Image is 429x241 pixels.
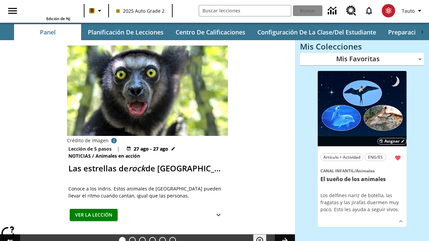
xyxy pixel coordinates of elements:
a: Notificaciones [360,2,378,19]
div: Conoce a los indris. Estos animales de [GEOGRAPHIC_DATA] pueden llevar el ritmo cuando cantan, ig... [68,185,227,199]
button: Planificación de lecciones [82,24,169,40]
a: Centro de información [324,2,342,20]
span: ENG/ES [368,154,383,161]
a: Portada [26,3,70,16]
button: Artículo + Actividad [320,153,363,161]
button: 27 ago - 27 ago Elegir fechas [125,145,177,152]
span: / [354,168,356,174]
div: Los delfines nariz de botella, las fragatas y las jirafas duermen muy poco. Esto les ayuda a segu... [320,192,404,213]
span: Animales en acción [96,152,141,160]
button: Abrir el menú lateral [3,1,22,21]
input: Buscar campo [199,5,291,16]
button: Crédito: mirecca/iStock/Getty Images Plus [109,136,119,145]
button: Ver más [396,216,406,226]
div: lesson details [318,71,407,227]
div: Pestañas siguientes [416,24,429,40]
span: Animales [356,168,375,174]
span: B [90,6,94,15]
button: Ver más [212,209,225,221]
img: Un indri de brillantes ojos amarillos mira a la cámara. [67,46,228,136]
span: / [92,153,94,159]
h2: Las estrellas de rock de Madagascar [68,162,227,174]
button: Remover de Favoritas [392,152,404,164]
img: avatar image [382,4,395,17]
span: 2025 Auto Grade 2 [116,7,165,14]
button: Panel [14,24,81,40]
span: Noticias [68,152,92,160]
h3: El sueño de los animales [320,176,404,183]
span: Edición de NJ [46,16,70,21]
div: Portada [26,2,70,21]
span: Artículo + Actividad [323,154,360,161]
span: Tauto [402,7,415,14]
button: Configuración de la clase/del estudiante [252,24,381,40]
span: Conoce a los indris. Estos animales de Madagascar pueden llevar el ritmo cuando cantan, igual que... [68,185,227,199]
i: rock [128,163,145,174]
h3: Mis Colecciones [300,42,424,51]
a: Centro de recursos, Se abrirá en una pestaña nueva. [342,2,360,20]
button: ENG/ES [365,153,386,161]
span: 27 ago - 27 ago [134,145,168,152]
button: Boost El color de la clase es anaranjado claro. Cambiar el color de la clase. [86,5,106,17]
p: Crédito de imagen [67,137,109,144]
button: Ver la lección [70,209,118,221]
p: Lección de 5 pasos [68,145,112,152]
div: Mis Favoritas [300,53,424,66]
button: Centro de calificaciones [170,24,251,40]
span: Tema: Canal Infantil/Animales [320,167,404,174]
div: Subbarra de navegación [13,24,416,40]
button: Asignar Elegir fechas [377,138,407,145]
button: Escoja un nuevo avatar [378,2,399,19]
span: Canal Infantil [320,168,354,174]
span: | [117,145,120,152]
span: Asignar [384,138,400,144]
button: Perfil/Configuración [399,5,426,17]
